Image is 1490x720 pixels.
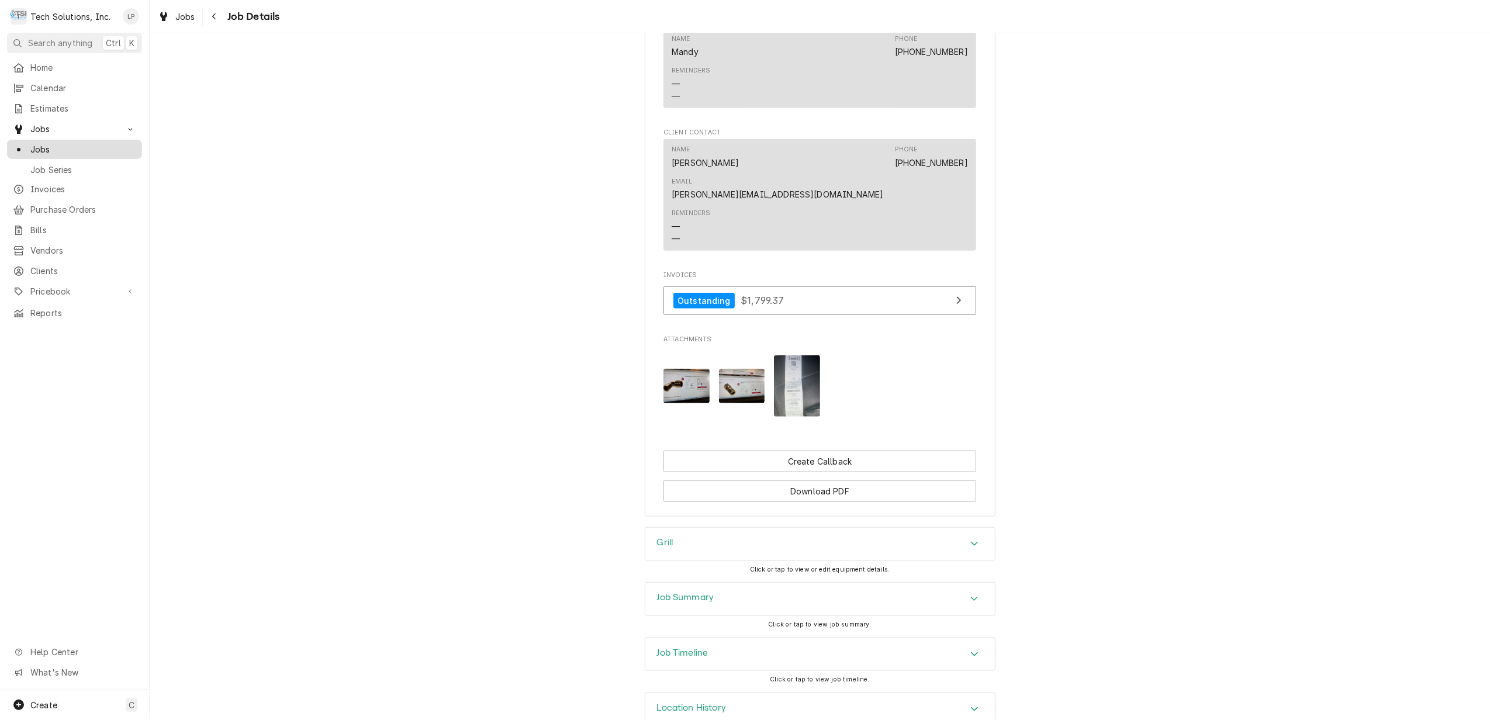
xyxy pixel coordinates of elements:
div: Tech Solutions, Inc. [30,11,110,23]
div: Reminders [672,66,710,102]
a: Vendors [7,241,142,260]
div: Location Contact [663,17,976,113]
div: [PERSON_NAME] [672,157,739,169]
div: — [672,233,680,245]
span: Reports [30,307,136,319]
div: Phone [895,145,968,168]
div: Job Summary [645,582,995,616]
a: Job Series [7,160,142,179]
div: Reminders [672,209,710,244]
div: — [672,220,680,233]
span: Ctrl [106,37,121,49]
span: Purchase Orders [30,203,136,216]
div: Name [672,145,690,154]
a: Calendar [7,78,142,98]
span: Click or tap to view or edit equipment details. [750,566,890,573]
div: Lisa Paschal's Avatar [123,8,139,25]
span: Create [30,700,57,710]
a: Clients [7,261,142,281]
button: Download PDF [663,480,976,502]
button: Create Callback [663,451,976,472]
h3: Job Timeline [657,648,708,659]
div: Grill [645,527,995,561]
span: Clients [30,265,136,277]
img: MakGTJ59RPGETjTJ5lSl [663,369,710,403]
a: Estimates [7,99,142,118]
button: Search anythingCtrlK [7,33,142,53]
span: K [129,37,134,49]
a: [PHONE_NUMBER] [895,158,968,168]
span: Help Center [30,646,135,658]
a: Purchase Orders [7,200,142,219]
div: Contact [663,139,976,251]
a: Go to Jobs [7,119,142,139]
div: Client Contact [663,128,976,256]
div: Email [672,177,884,200]
span: Click or tap to view job summary. [768,621,871,628]
div: — [672,90,680,102]
div: Reminders [672,66,710,75]
span: Job Series [30,164,136,176]
span: Click or tap to view job timeline. [770,676,869,683]
div: Accordion Header [645,583,995,615]
div: Button Group [663,451,976,502]
div: Job Timeline [645,638,995,671]
img: pM0wXfOR4SSUYLZzDv3K [719,369,765,403]
a: Go to Help Center [7,642,142,662]
div: Name [672,145,739,168]
div: Name [672,34,690,44]
div: Phone [895,145,918,154]
div: Mandy [672,46,699,58]
span: Bills [30,224,136,236]
span: Job Details [224,9,280,25]
button: Accordion Details Expand Trigger [645,583,995,615]
span: Jobs [30,123,119,135]
a: [PHONE_NUMBER] [895,47,968,57]
div: Attachments [663,335,976,426]
div: Phone [895,34,918,44]
div: LP [123,8,139,25]
div: Reminders [672,209,710,218]
a: Invoices [7,179,142,199]
span: Invoices [30,183,136,195]
a: [PERSON_NAME][EMAIL_ADDRESS][DOMAIN_NAME] [672,189,884,199]
div: Location Contact List [663,28,976,113]
div: Client Contact List [663,139,976,256]
a: Bills [7,220,142,240]
img: RXXMUar8RGiinws4CiHb [774,355,820,417]
a: Go to Pricebook [7,282,142,301]
span: Search anything [28,37,92,49]
span: Jobs [175,11,195,23]
div: Accordion Header [645,528,995,560]
button: Accordion Details Expand Trigger [645,638,995,671]
div: Contact [663,28,976,108]
span: Estimates [30,102,136,115]
span: Home [30,61,136,74]
button: Navigate back [205,7,224,26]
div: Outstanding [673,293,735,309]
h3: Location History [657,702,727,714]
span: Client Contact [663,128,976,137]
div: Button Group Row [663,451,976,472]
div: Phone [895,34,968,58]
button: Accordion Details Expand Trigger [645,528,995,560]
span: Attachments [663,335,976,344]
a: Home [7,58,142,77]
span: $1,799.37 [741,295,784,306]
span: C [129,699,134,711]
div: Name [672,34,699,58]
span: Invoices [663,271,976,280]
a: Go to What's New [7,663,142,682]
a: Jobs [153,7,200,26]
div: Accordion Header [645,638,995,671]
a: Jobs [7,140,142,159]
h3: Job Summary [657,592,714,603]
div: T [11,8,27,25]
span: Attachments [663,346,976,426]
span: Vendors [30,244,136,257]
span: Pricebook [30,285,119,297]
div: — [672,78,680,90]
h3: Grill [657,537,673,548]
span: Calendar [30,82,136,94]
div: Tech Solutions, Inc.'s Avatar [11,8,27,25]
